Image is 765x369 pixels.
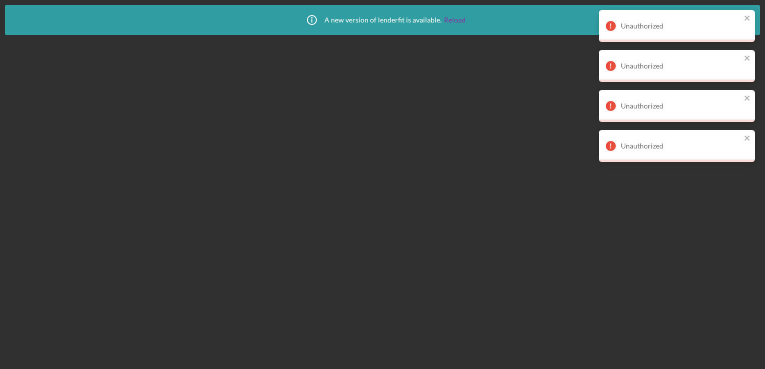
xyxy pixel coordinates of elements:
div: Unauthorized [621,102,741,110]
div: Unauthorized [621,62,741,70]
button: close [744,54,751,63]
a: Reload [444,16,466,24]
button: close [744,94,751,103]
button: close [744,134,751,143]
button: close [744,14,751,23]
div: A new version of lenderfit is available. [299,7,466,32]
div: Unauthorized [621,142,741,150]
div: Unauthorized [621,22,741,30]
